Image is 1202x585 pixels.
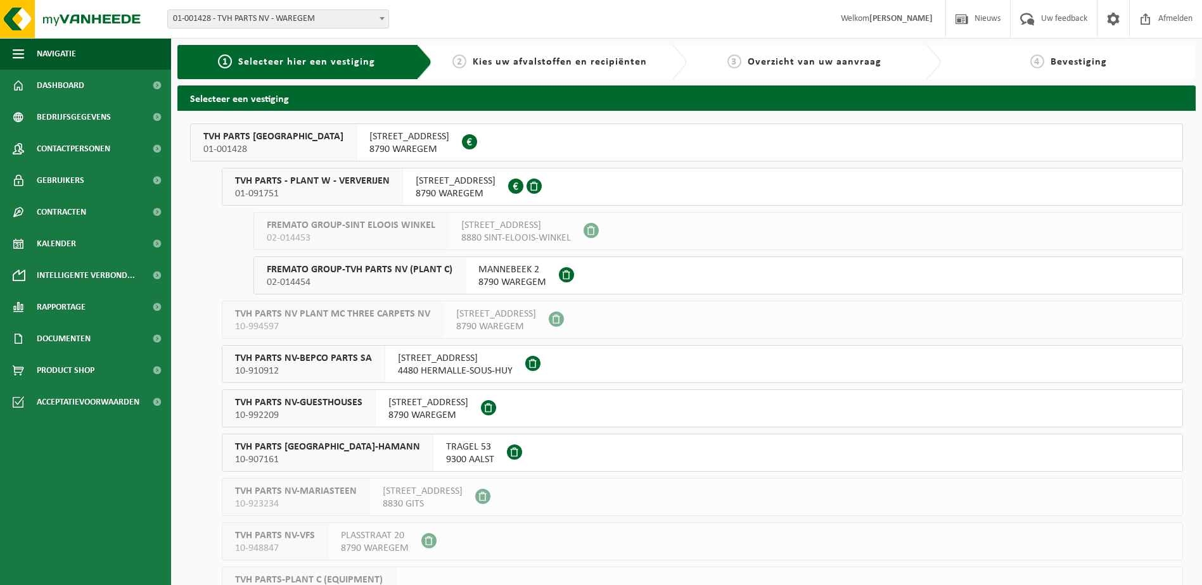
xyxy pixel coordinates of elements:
span: FREMATO GROUP-SINT ELOOIS WINKEL [267,219,435,232]
span: 8790 WAREGEM [341,542,409,555]
span: 01-001428 - TVH PARTS NV - WAREGEM [167,9,389,28]
span: 1 [218,54,232,68]
span: 01-001428 - TVH PARTS NV - WAREGEM [168,10,388,28]
span: [STREET_ADDRESS] [388,396,468,409]
span: Selecteer hier een vestiging [238,57,375,67]
span: 8790 WAREGEM [369,143,449,156]
span: Gebruikers [37,165,84,196]
span: 02-014454 [267,276,452,289]
span: Contracten [37,196,86,228]
span: Bevestiging [1051,57,1107,67]
button: TVH PARTS [GEOGRAPHIC_DATA]-HAMANN 10-907161 TRAGEL 539300 AALST [222,434,1183,472]
span: TVH PARTS NV-GUESTHOUSES [235,396,362,409]
span: Kies uw afvalstoffen en recipiënten [473,57,647,67]
span: TVH PARTS [GEOGRAPHIC_DATA]-HAMANN [235,441,420,453]
span: TVH PARTS - PLANT W - VERVERIJEN [235,175,390,187]
span: 10-923234 [235,498,357,510]
span: PLASSTRAAT 20 [341,529,409,542]
button: FREMATO GROUP-TVH PARTS NV (PLANT C) 02-014454 MANNEBEEK 28790 WAREGEM [253,256,1183,294]
span: 3 [727,54,741,68]
span: 10-992209 [235,409,362,422]
span: TVH PARTS NV PLANT MC THREE CARPETS NV [235,308,430,320]
span: 8790 WAREGEM [416,187,496,200]
span: TVH PARTS [GEOGRAPHIC_DATA] [203,130,343,143]
span: 8790 WAREGEM [478,276,546,289]
span: 8880 SINT-ELOOIS-WINKEL [461,232,571,244]
span: 4480 HERMALLE-SOUS-HUY [398,365,513,377]
span: TVH PARTS NV-VFS [235,529,315,542]
span: Dashboard [37,70,84,101]
span: 10-907161 [235,453,420,466]
span: 01-091751 [235,187,390,200]
span: Bedrijfsgegevens [37,101,111,133]
span: [STREET_ADDRESS] [461,219,571,232]
span: Kalender [37,228,76,260]
span: TVH PARTS NV-MARIASTEEN [235,485,357,498]
span: 8790 WAREGEM [388,409,468,422]
span: TVH PARTS NV-BEPCO PARTS SA [235,352,372,365]
span: 10-948847 [235,542,315,555]
button: TVH PARTS NV-GUESTHOUSES 10-992209 [STREET_ADDRESS]8790 WAREGEM [222,389,1183,427]
span: FREMATO GROUP-TVH PARTS NV (PLANT C) [267,263,452,276]
button: TVH PARTS - PLANT W - VERVERIJEN 01-091751 [STREET_ADDRESS]8790 WAREGEM [222,168,1183,206]
span: 8830 GITS [383,498,463,510]
strong: [PERSON_NAME] [869,14,933,23]
span: 9300 AALST [446,453,494,466]
span: MANNEBEEK 2 [478,263,546,276]
span: [STREET_ADDRESS] [456,308,536,320]
span: Intelligente verbond... [37,260,135,291]
span: [STREET_ADDRESS] [369,130,449,143]
h2: Selecteer een vestiging [177,85,1196,110]
span: [STREET_ADDRESS] [416,175,496,187]
span: Documenten [37,323,91,355]
span: 10-910912 [235,365,372,377]
span: TRAGEL 53 [446,441,494,453]
span: Acceptatievoorwaarden [37,386,139,418]
span: 8790 WAREGEM [456,320,536,333]
span: Rapportage [37,291,86,323]
button: TVH PARTS NV-BEPCO PARTS SA 10-910912 [STREET_ADDRESS]4480 HERMALLE-SOUS-HUY [222,345,1183,383]
button: TVH PARTS [GEOGRAPHIC_DATA] 01-001428 [STREET_ADDRESS]8790 WAREGEM [190,123,1183,161]
span: Product Shop [37,355,94,386]
span: [STREET_ADDRESS] [383,485,463,498]
span: 02-014453 [267,232,435,244]
span: 01-001428 [203,143,343,156]
span: [STREET_ADDRESS] [398,352,513,365]
span: 10-994597 [235,320,430,333]
span: 2 [452,54,466,68]
span: Navigatie [37,38,76,70]
span: Overzicht van uw aanvraag [748,57,881,67]
span: Contactpersonen [37,133,110,165]
span: 4 [1030,54,1044,68]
